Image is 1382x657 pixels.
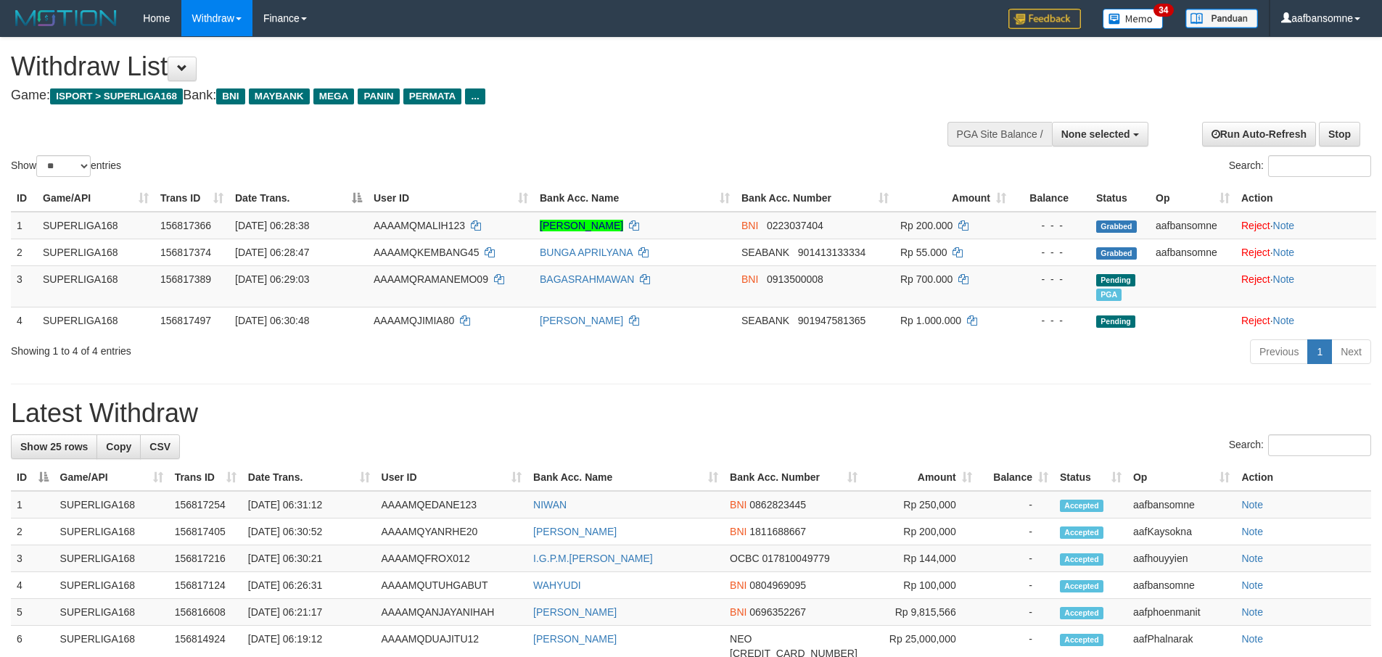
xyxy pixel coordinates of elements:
span: AAAAMQJIMIA80 [374,315,454,326]
span: Copy 901413133334 to clipboard [798,247,865,258]
a: [PERSON_NAME] [540,220,623,231]
a: Note [1241,553,1263,564]
th: Game/API: activate to sort column ascending [37,185,155,212]
td: SUPERLIGA168 [54,545,169,572]
a: BAGASRAHMAWAN [540,273,634,285]
td: 156817124 [169,572,242,599]
td: SUPERLIGA168 [54,491,169,518]
th: Status [1090,185,1150,212]
th: Date Trans.: activate to sort column ascending [242,464,376,491]
span: Accepted [1060,526,1103,539]
td: SUPERLIGA168 [54,518,169,545]
td: [DATE] 06:26:31 [242,572,376,599]
td: 156816608 [169,599,242,626]
h1: Latest Withdraw [11,399,1371,428]
span: Rp 55.000 [900,247,947,258]
a: Copy [96,434,141,459]
td: Rp 144,000 [863,545,978,572]
span: Copy 017810049779 to clipboard [762,553,829,564]
span: Copy 0862823445 to clipboard [749,499,806,511]
span: 156817497 [160,315,211,326]
img: Button%20Memo.svg [1103,9,1164,29]
td: 2 [11,239,37,265]
span: 156817374 [160,247,211,258]
th: Bank Acc. Number: activate to sort column ascending [736,185,894,212]
th: Balance: activate to sort column ascending [978,464,1054,491]
a: Note [1241,579,1263,591]
td: 156817405 [169,518,242,545]
span: Pending [1096,315,1135,328]
span: Grabbed [1096,220,1137,233]
span: Pending [1096,274,1135,286]
div: Showing 1 to 4 of 4 entries [11,338,565,358]
td: · [1235,212,1376,239]
th: Balance [1012,185,1090,212]
th: ID: activate to sort column descending [11,464,54,491]
a: [PERSON_NAME] [533,633,617,645]
a: CSV [140,434,180,459]
select: Showentries [36,155,91,177]
td: aafhouyyien [1127,545,1235,572]
a: NIWAN [533,499,567,511]
span: Rp 700.000 [900,273,953,285]
span: AAAAMQMALIH123 [374,220,465,231]
th: Op: activate to sort column ascending [1127,464,1235,491]
img: panduan.png [1185,9,1258,28]
td: · [1235,307,1376,334]
span: SEABANK [741,315,789,326]
span: BNI [741,220,758,231]
span: Accepted [1060,553,1103,566]
td: SUPERLIGA168 [37,307,155,334]
a: Reject [1241,273,1270,285]
a: [PERSON_NAME] [533,526,617,537]
span: CSV [149,441,170,453]
td: Rp 250,000 [863,491,978,518]
span: SEABANK [741,247,789,258]
span: ISPORT > SUPERLIGA168 [50,88,183,104]
th: Action [1235,464,1371,491]
a: BUNGA APRILYANA [540,247,633,258]
td: AAAAMQUTUHGABUT [376,572,528,599]
img: Feedback.jpg [1008,9,1081,29]
span: 34 [1153,4,1173,17]
th: Trans ID: activate to sort column ascending [155,185,229,212]
td: 4 [11,307,37,334]
td: aafbansomne [1127,491,1235,518]
td: 2 [11,518,54,545]
td: [DATE] 06:30:52 [242,518,376,545]
a: Next [1331,339,1371,364]
h4: Game: Bank: [11,88,907,103]
a: Previous [1250,339,1308,364]
a: Note [1273,247,1295,258]
span: BNI [730,579,746,591]
h1: Withdraw List [11,52,907,81]
span: AAAAMQKEMBANG45 [374,247,480,258]
span: BNI [741,273,758,285]
td: - [978,545,1054,572]
span: BNI [730,526,746,537]
td: SUPERLIGA168 [37,212,155,239]
td: - [978,599,1054,626]
span: Copy 0804969095 to clipboard [749,579,806,591]
a: Note [1273,220,1295,231]
th: Status: activate to sort column ascending [1054,464,1127,491]
td: · [1235,239,1376,265]
span: Accepted [1060,580,1103,592]
div: - - - [1018,272,1085,286]
button: None selected [1052,122,1148,146]
a: WAHYUDI [533,579,581,591]
a: Note [1241,606,1263,618]
span: Copy 1811688667 to clipboard [749,526,806,537]
a: Note [1273,315,1295,326]
div: - - - [1018,313,1085,328]
td: AAAAMQEDANE123 [376,491,528,518]
span: PANIN [358,88,399,104]
td: [DATE] 06:21:17 [242,599,376,626]
a: I.G.P.M.[PERSON_NAME] [533,553,653,564]
span: Accepted [1060,500,1103,512]
span: Rp 1.000.000 [900,315,961,326]
td: 1 [11,212,37,239]
th: Amount: activate to sort column ascending [894,185,1012,212]
a: Note [1241,526,1263,537]
a: Run Auto-Refresh [1202,122,1316,146]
